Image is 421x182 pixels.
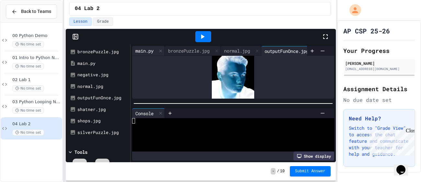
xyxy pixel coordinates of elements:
[12,55,61,61] span: 01 Intro to Python Notes
[343,96,415,104] div: No due date set
[343,84,415,93] h2: Assignment Details
[69,18,92,26] button: Lesson
[6,5,57,18] button: Back to Teams
[77,95,128,101] div: outputFunOnce.jpg
[12,99,61,105] span: 03 Python Looping Notes
[343,46,415,55] h2: Your Progress
[93,18,113,26] button: Grade
[132,46,165,56] div: main.py
[12,41,44,47] span: No time set
[12,107,44,114] span: No time set
[77,106,128,113] div: shatner.jpg
[295,169,325,174] span: Submit Answer
[132,110,157,117] div: Console
[75,5,100,13] span: 04 Lab 2
[221,46,261,56] div: normal.jpg
[77,60,128,67] div: main.py
[290,166,331,176] button: Submit Answer
[12,33,61,39] span: 00 Python Demo
[77,72,128,78] div: negative.jpg
[74,149,87,155] div: Tools
[3,3,45,41] div: Chat with us now!Close
[12,63,44,69] span: No time set
[349,125,410,157] p: Switch to "Grade View" to access the chat feature and communicate with your teacher for help and ...
[280,169,285,174] span: 10
[221,47,253,54] div: normal.jpg
[212,56,255,99] img: Z
[12,85,44,91] span: No time set
[165,47,213,54] div: bronzePuzzle.jpg
[394,156,415,176] iframe: chat widget
[132,108,165,118] div: Console
[12,121,61,127] span: 04 Lab 2
[349,115,410,122] h3: Need Help?
[77,49,128,55] div: bronzePuzzle.jpg
[345,67,413,71] div: [EMAIL_ADDRESS][DOMAIN_NAME]
[261,46,320,56] div: outputFunOnce.jpg
[345,60,413,66] div: [PERSON_NAME]
[343,3,363,18] div: My Account
[261,48,312,55] div: outputFunOnce.jpg
[165,46,221,56] div: bronzePuzzle.jpg
[12,77,61,83] span: 02 Lab 1
[77,129,128,136] div: silverPuzzle.jpg
[21,8,51,15] span: Back to Teams
[271,168,276,175] span: -
[293,152,334,161] div: Show display
[132,47,157,54] div: main.py
[277,169,279,174] span: /
[77,83,128,90] div: normal.jpg
[367,128,415,155] iframe: chat widget
[12,129,44,136] span: No time set
[77,118,128,124] div: shops.jpg
[343,26,390,35] h1: AP CSP 25-26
